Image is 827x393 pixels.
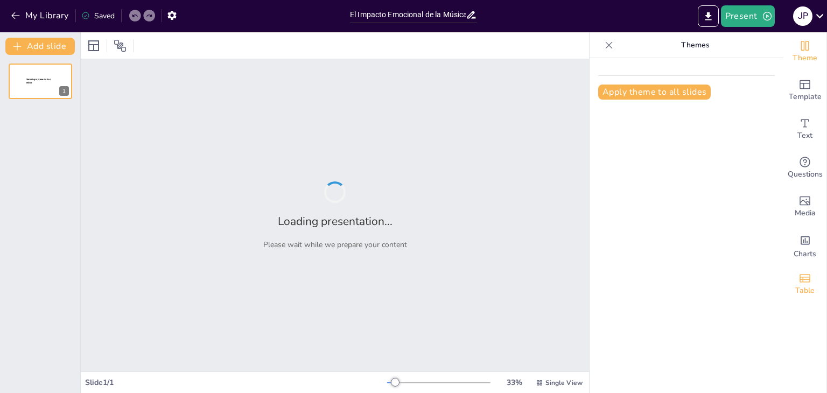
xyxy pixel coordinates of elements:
span: Media [795,207,816,219]
button: My Library [8,7,73,24]
div: Get real-time input from your audience [783,149,826,187]
span: Position [114,39,127,52]
span: Single View [545,378,583,387]
span: Theme [793,52,817,64]
div: 33 % [501,377,527,388]
div: Add text boxes [783,110,826,149]
span: Template [789,91,822,103]
h2: Loading presentation... [278,214,393,229]
div: Layout [85,37,102,54]
div: Add ready made slides [783,71,826,110]
div: Add images, graphics, shapes or video [783,187,826,226]
div: Add a table [783,265,826,304]
div: 1 [59,86,69,96]
div: Saved [81,11,115,21]
button: Apply theme to all slides [598,85,711,100]
div: Change the overall theme [783,32,826,71]
button: j p [793,5,812,27]
button: Export to PowerPoint [698,5,719,27]
div: Slide 1 / 1 [85,377,387,388]
span: Questions [788,169,823,180]
span: Charts [794,248,816,260]
div: Add charts and graphs [783,226,826,265]
input: Insert title [350,7,466,23]
p: Themes [618,32,773,58]
p: Please wait while we prepare your content [263,240,407,250]
span: Table [795,285,815,297]
div: 1 [9,64,72,99]
div: j p [793,6,812,26]
button: Present [721,5,775,27]
span: Text [797,130,812,142]
button: Add slide [5,38,75,55]
span: Sendsteps presentation editor [26,78,51,84]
